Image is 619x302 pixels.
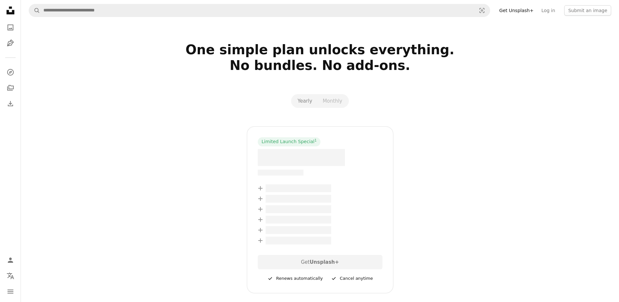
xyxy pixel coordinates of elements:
[537,5,559,16] a: Log in
[266,205,331,213] span: – –––– –––– ––– ––– –––– ––––
[258,255,382,269] div: Get
[266,184,331,192] span: – –––– –––– ––– ––– –––– ––––
[4,81,17,94] a: Collections
[4,37,17,50] a: Illustrations
[4,285,17,298] button: Menu
[4,254,17,267] a: Log in / Sign up
[266,226,331,234] span: – –––– –––– ––– ––– –––– ––––
[29,4,40,17] button: Search Unsplash
[258,149,345,166] span: – –––– ––––.
[4,97,17,110] a: Download History
[258,137,321,146] div: Limited Launch Special
[266,195,331,203] span: – –––– –––– ––– ––– –––– ––––
[4,4,17,18] a: Home — Unsplash
[29,4,490,17] form: Find visuals sitewide
[110,42,530,89] h2: One simple plan unlocks everything. No bundles. No add-ons.
[313,139,318,145] a: 1
[292,95,317,107] button: Yearly
[495,5,537,16] a: Get Unsplash+
[331,275,373,282] div: Cancel anytime
[4,269,17,282] button: Language
[258,170,304,176] span: –– –––– –––– –––– ––
[4,66,17,79] a: Explore
[564,5,611,16] button: Submit an image
[317,95,348,107] button: Monthly
[266,237,331,244] span: – –––– –––– ––– ––– –––– ––––
[267,275,323,282] div: Renews automatically
[266,216,331,224] span: – –––– –––– ––– ––– –––– ––––
[310,259,339,265] strong: Unsplash+
[315,138,317,142] sup: 1
[4,21,17,34] a: Photos
[474,4,490,17] button: Visual search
